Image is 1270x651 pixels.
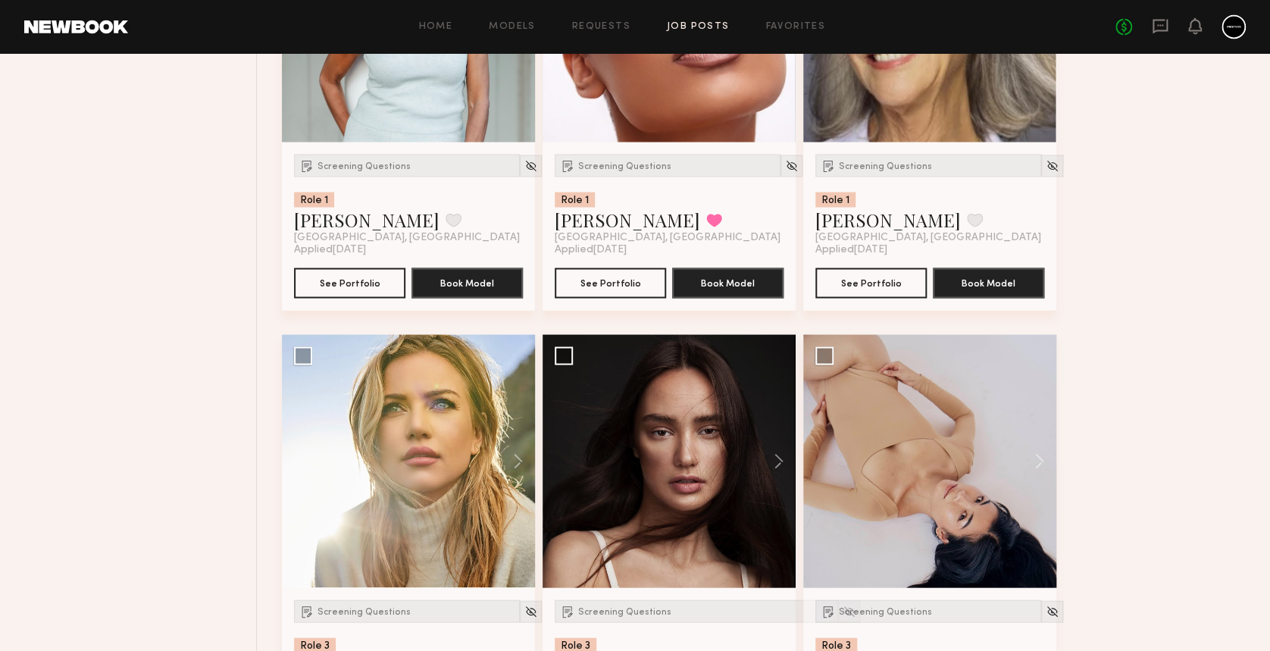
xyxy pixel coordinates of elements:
[555,231,780,243] span: [GEOGRAPHIC_DATA], [GEOGRAPHIC_DATA]
[317,161,411,171] span: Screening Questions
[524,605,537,618] img: Unhide Model
[839,607,932,616] span: Screening Questions
[555,207,700,231] a: [PERSON_NAME]
[555,192,595,207] div: Role 1
[815,268,927,298] button: See Portfolio
[839,161,932,171] span: Screening Questions
[815,192,856,207] div: Role 1
[765,22,825,32] a: Favorites
[299,158,314,173] img: Submission Icon
[299,603,314,618] img: Submission Icon
[294,207,439,231] a: [PERSON_NAME]
[317,607,411,616] span: Screening Questions
[294,243,523,255] div: Applied [DATE]
[578,161,671,171] span: Screening Questions
[1046,605,1059,618] img: Unhide Model
[815,243,1044,255] div: Applied [DATE]
[578,607,671,616] span: Screening Questions
[294,268,405,298] button: See Portfolio
[815,207,961,231] a: [PERSON_NAME]
[821,158,836,173] img: Submission Icon
[560,158,575,173] img: Submission Icon
[411,275,523,288] a: Book Model
[419,22,453,32] a: Home
[821,603,836,618] img: Submission Icon
[560,603,575,618] img: Submission Icon
[933,268,1044,298] button: Book Model
[572,22,630,32] a: Requests
[294,192,334,207] div: Role 1
[524,159,537,172] img: Unhide Model
[667,22,730,32] a: Job Posts
[555,243,784,255] div: Applied [DATE]
[489,22,535,32] a: Models
[785,159,798,172] img: Unhide Model
[294,231,520,243] span: [GEOGRAPHIC_DATA], [GEOGRAPHIC_DATA]
[411,268,523,298] button: Book Model
[815,231,1041,243] span: [GEOGRAPHIC_DATA], [GEOGRAPHIC_DATA]
[933,275,1044,288] a: Book Model
[672,268,784,298] button: Book Model
[555,268,666,298] button: See Portfolio
[1046,159,1059,172] img: Unhide Model
[672,275,784,288] a: Book Model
